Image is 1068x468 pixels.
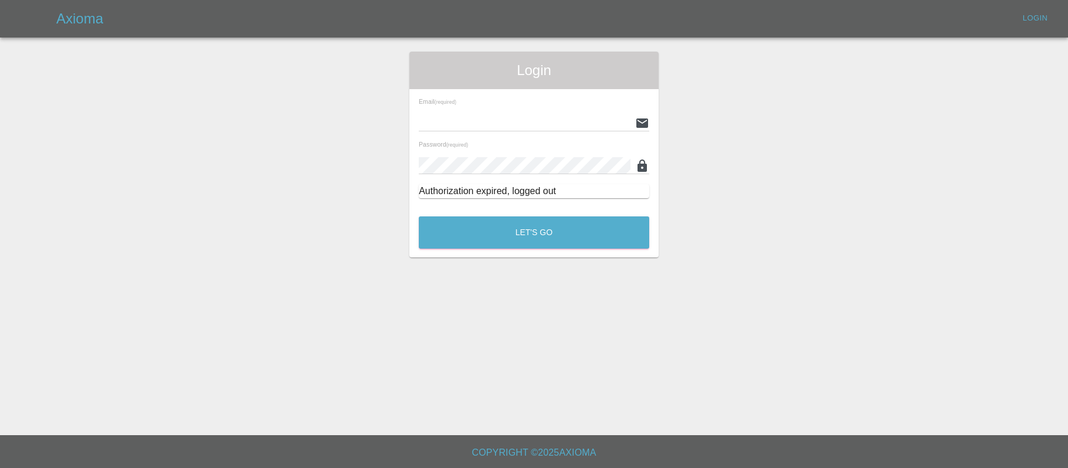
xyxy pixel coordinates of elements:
small: (required) [446,143,468,148]
span: Email [419,98,456,105]
small: (required) [435,100,456,105]
h6: Copyright © 2025 Axioma [9,445,1059,461]
span: Password [419,141,468,148]
span: Login [419,61,649,80]
a: Login [1016,9,1054,28]
div: Authorization expired, logged out [419,184,649,198]
h5: Axioma [56,9,103,28]
button: Let's Go [419,216,649,249]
